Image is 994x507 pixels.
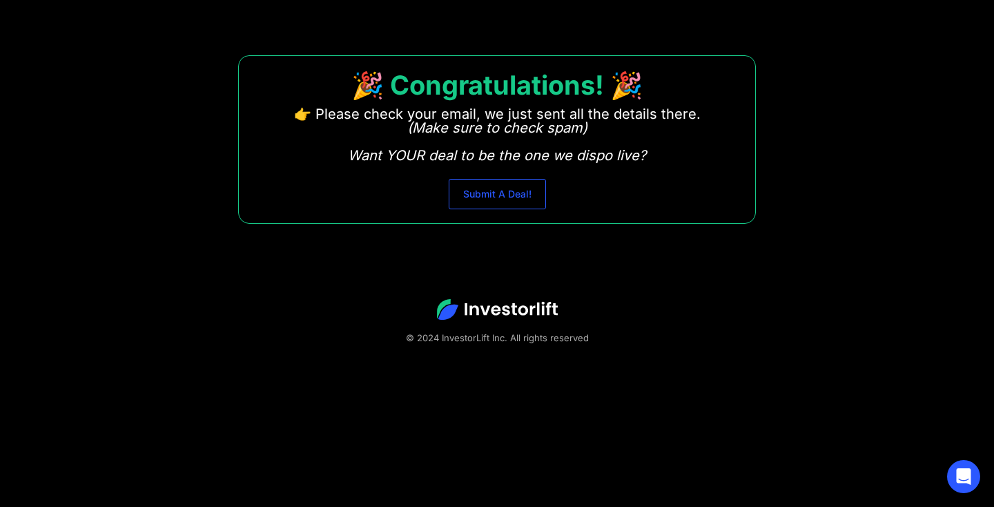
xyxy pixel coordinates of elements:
[348,119,646,164] em: (Make sure to check spam) Want YOUR deal to be the one we dispo live?
[48,331,946,345] div: © 2024 InvestorLift Inc. All rights reserved
[294,107,701,162] p: 👉 Please check your email, we just sent all the details there. ‍
[351,69,643,101] strong: 🎉 Congratulations! 🎉
[947,460,980,493] div: Open Intercom Messenger
[449,179,546,209] a: Submit A Deal!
